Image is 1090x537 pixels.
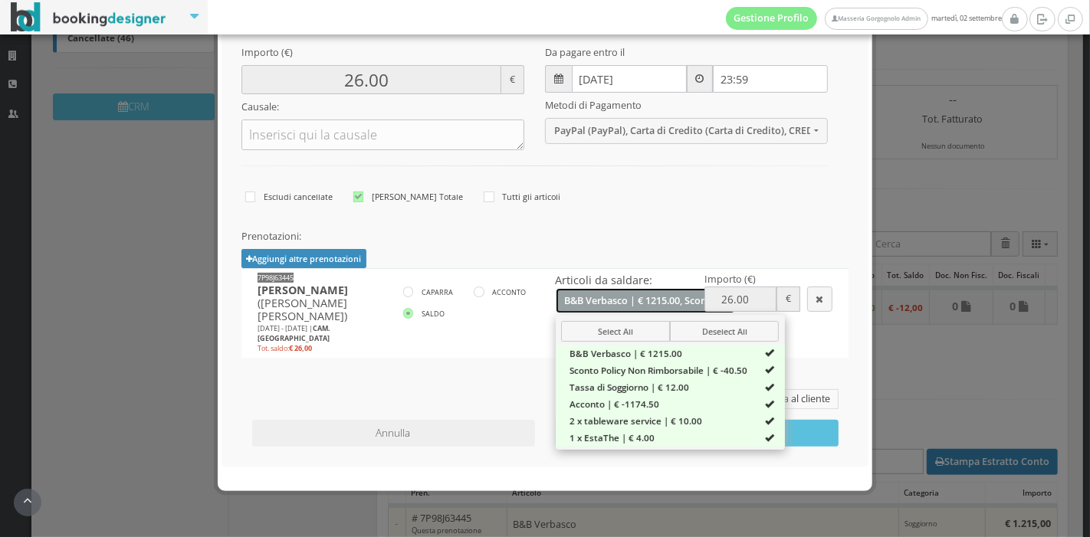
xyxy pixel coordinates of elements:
button: PayPal (PayPal), Carta di Credito (Carta di Credito), CREDIT CARD NEXY (Nexi XPay) [545,118,828,143]
a: Gestione Profilo [726,7,818,30]
span: PayPal (PayPal), Carta di Credito (Carta di Credito), CREDIT CARD NEXY (Nexi XPay) [554,125,810,136]
label: SALDO [403,305,445,323]
span: 1 x EstaThe | € 4.00 [570,431,655,444]
span: martedì, 02 settembre [726,7,1002,30]
img: BookingDesigner.com [11,2,166,32]
h5: Importo (€) [704,273,832,285]
input: 23:59 [713,65,828,93]
div: Tot. saldo: [258,344,386,354]
span: 2 x tableware service | € 10.00 [570,414,702,427]
button: Select All [561,321,670,342]
span: € [501,65,524,94]
a: Masseria Gorgognolo Admin [825,8,927,30]
h4: ([PERSON_NAME] [PERSON_NAME]) [258,283,386,323]
label: ACCONTO [474,283,526,302]
h5: Causale: [241,101,524,113]
span: Tassa di Soggiorno | € 12.00 [570,381,689,394]
h5: Metodi di Pagamento [545,100,828,111]
span: B&B Verbasco | € 1215.00 [570,347,682,360]
label: Tutti gli articoli [484,188,560,206]
span: Sconto Policy Non Rimborsabile | € -40.50 [570,364,747,377]
span: € [776,287,800,312]
label: CAPARRA [403,283,453,302]
span: Acconto | € -1174.50 [570,398,659,411]
span: B&B Verbasco | € 1215.00, Sconto Policy Non Rimborsabile | € -40.50, Tassa di Soggiorno | € 12.00... [564,295,717,306]
button: Deselect All [670,321,779,342]
label: [PERSON_NAME] Totale [353,188,463,206]
button: B&B Verbasco | € 1215.00, Sconto Policy Non Rimborsabile | € -40.50, Tassa di Soggiorno | € 12.00... [556,288,735,313]
h4: Articoli da saldare: [556,273,684,287]
div: [DATE] - [DATE] | [258,324,386,344]
h5: Da pagare entro il [545,47,828,58]
h5: Prenotazioni: [241,231,849,242]
h5: Importo (€) [241,47,524,58]
button: Annulla [252,420,535,447]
